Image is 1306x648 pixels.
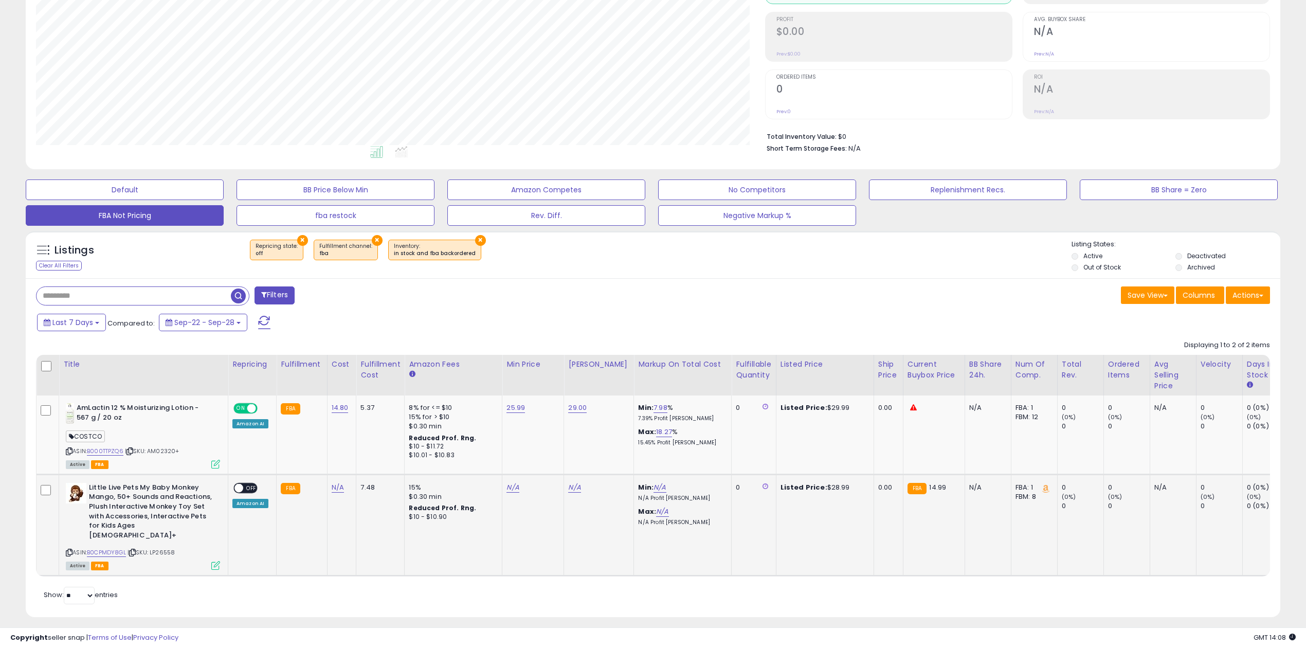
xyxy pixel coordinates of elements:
[776,109,791,115] small: Prev: 0
[372,235,383,246] button: ×
[781,403,866,412] div: $29.99
[409,370,415,379] small: Amazon Fees.
[409,422,494,431] div: $0.30 min
[878,483,895,492] div: 0.00
[781,359,869,370] div: Listed Price
[297,235,308,246] button: ×
[360,483,396,492] div: 7.48
[360,403,396,412] div: 5.37
[1247,501,1289,511] div: 0 (0%)
[638,495,723,502] p: N/A Profit [PERSON_NAME]
[1247,413,1261,421] small: (0%)
[781,483,866,492] div: $28.99
[506,359,559,370] div: Min Price
[1083,251,1102,260] label: Active
[174,317,234,328] span: Sep-22 - Sep-28
[66,483,220,569] div: ASIN:
[37,314,106,331] button: Last 7 Days
[1015,492,1049,501] div: FBM: 8
[232,419,268,428] div: Amazon AI
[767,144,847,153] b: Short Term Storage Fees:
[776,75,1012,80] span: Ordered Items
[319,250,372,257] div: fba
[1226,286,1270,304] button: Actions
[126,448,133,454] i: Click to copy
[89,483,214,543] b: Little Live Pets My Baby Monkey Mango, 50+ Sounds and Reactions, Plush Interactive Monkey Toy Set...
[55,243,94,258] h5: Listings
[658,179,856,200] button: No Competitors
[1062,359,1099,381] div: Total Rev.
[409,451,494,460] div: $10.01 - $10.83
[638,403,723,422] div: %
[1201,403,1242,412] div: 0
[256,242,298,258] span: Repricing state :
[87,447,123,456] a: B000TTPZQ6
[232,359,272,370] div: Repricing
[1201,501,1242,511] div: 0
[656,507,668,517] a: N/A
[1247,381,1253,390] small: Days In Stock.
[360,359,400,381] div: Fulfillment Cost
[52,317,93,328] span: Last 7 Days
[394,250,476,257] div: in stock and fba backordered
[638,403,654,412] b: Min:
[66,448,72,454] i: Click to copy
[1187,251,1226,260] label: Deactivated
[409,503,476,512] b: Reduced Prof. Rng.
[638,359,727,370] div: Markup on Total Cost
[1015,483,1049,492] div: FBA: 1
[1201,422,1242,431] div: 0
[256,250,298,257] div: off
[781,482,827,492] b: Listed Price:
[107,318,155,328] span: Compared to:
[409,412,494,422] div: 15% for > $10
[281,403,300,415] small: FBA
[1247,483,1289,492] div: 0 (0%)
[1062,413,1076,421] small: (0%)
[638,507,656,516] b: Max:
[776,51,801,57] small: Prev: $0.00
[281,359,322,370] div: Fulfillment
[776,26,1012,40] h2: $0.00
[243,483,260,492] span: OFF
[736,403,768,412] div: 0
[409,483,494,492] div: 15%
[66,562,89,570] span: All listings currently available for purchase on Amazon
[66,403,220,467] div: ASIN:
[1034,17,1269,23] span: Avg. Buybox Share
[1176,286,1224,304] button: Columns
[969,359,1007,381] div: BB Share 24h.
[256,404,273,413] span: OFF
[447,179,645,200] button: Amazon Competes
[1072,240,1280,249] p: Listing States:
[908,359,960,381] div: Current Buybox Price
[634,355,732,395] th: The percentage added to the cost of goods (COGS) that forms the calculator for Min & Max prices.
[1034,75,1269,80] span: ROI
[1034,83,1269,97] h2: N/A
[128,548,175,556] span: | SKU: LP26558
[638,427,656,437] b: Max:
[1062,422,1103,431] div: 0
[1201,413,1215,421] small: (0%)
[1183,290,1215,300] span: Columns
[1184,340,1270,350] div: Displaying 1 to 2 of 2 items
[63,359,224,370] div: Title
[736,483,768,492] div: 0
[1201,359,1238,370] div: Velocity
[1254,633,1296,642] span: 2025-10-6 14:08 GMT
[319,242,372,258] span: Fulfillment channel :
[1034,26,1269,40] h2: N/A
[91,562,108,570] span: FBA
[1247,493,1261,501] small: (0%)
[66,460,89,469] span: All listings currently available for purchase on Amazon
[87,548,126,557] a: B0CPMDY8GL
[776,17,1012,23] span: Profit
[1034,51,1054,57] small: Prev: N/A
[237,205,434,226] button: fba restock
[869,179,1067,200] button: Replenishment Recs.
[475,235,486,246] button: ×
[638,415,723,422] p: 7.39% Profit [PERSON_NAME]
[638,519,723,526] p: N/A Profit [PERSON_NAME]
[409,359,498,370] div: Amazon Fees
[332,359,352,370] div: Cost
